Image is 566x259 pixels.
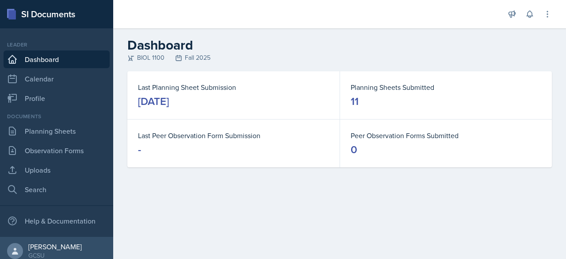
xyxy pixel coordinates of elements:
div: Leader [4,41,110,49]
div: Help & Documentation [4,212,110,230]
div: [PERSON_NAME] [28,242,82,251]
a: Search [4,181,110,198]
a: Dashboard [4,50,110,68]
dt: Last Peer Observation Form Submission [138,130,329,141]
h2: Dashboard [127,37,552,53]
a: Observation Forms [4,142,110,159]
div: - [138,143,141,157]
dt: Planning Sheets Submitted [351,82,541,93]
dt: Peer Observation Forms Submitted [351,130,541,141]
div: [DATE] [138,94,169,108]
a: Uploads [4,161,110,179]
a: Calendar [4,70,110,88]
a: Profile [4,89,110,107]
div: Documents [4,112,110,120]
div: BIOL 1100 Fall 2025 [127,53,552,62]
a: Planning Sheets [4,122,110,140]
div: 0 [351,143,357,157]
div: 11 [351,94,359,108]
dt: Last Planning Sheet Submission [138,82,329,93]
